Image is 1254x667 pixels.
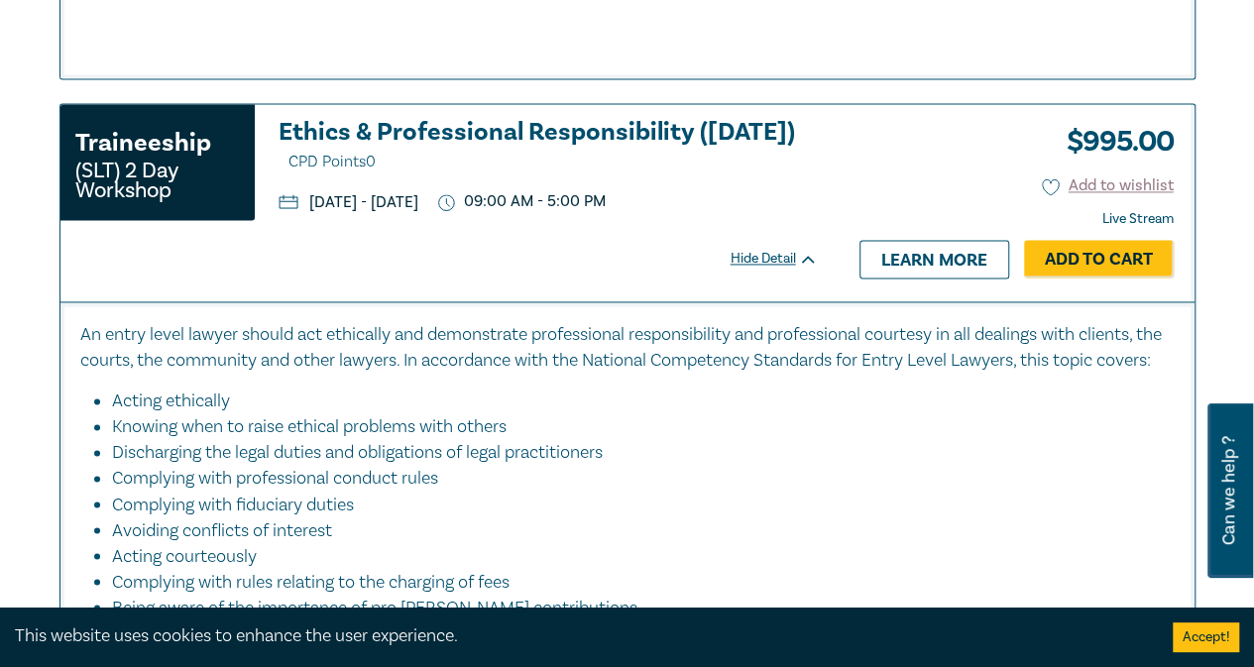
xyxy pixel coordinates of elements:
[15,623,1143,649] div: This website uses cookies to enhance the user experience.
[80,322,1175,374] p: An entry level lawyer should act ethically and demonstrate professional responsibility and profes...
[279,194,418,210] p: [DATE] - [DATE]
[279,119,818,175] h3: Ethics & Professional Responsibility ([DATE])
[112,543,1155,569] li: Acting courteously
[1042,174,1174,197] button: Add to wishlist
[112,595,1175,620] li: Being aware of the importance of pro [PERSON_NAME] contributions
[112,414,1155,440] li: Knowing when to raise ethical problems with others
[112,492,1155,517] li: Complying with fiduciary duties
[75,161,240,200] small: (SLT) 2 Day Workshop
[859,240,1009,278] a: Learn more
[112,517,1155,543] li: Avoiding conflicts of interest
[731,249,840,269] div: Hide Detail
[1052,119,1174,165] h3: $ 995.00
[1024,240,1174,278] a: Add to Cart
[1219,415,1238,566] span: Can we help ?
[112,569,1155,595] li: Complying with rules relating to the charging of fees
[112,389,1155,414] li: Acting ethically
[1173,622,1239,652] button: Accept cookies
[75,125,211,161] h3: Traineeship
[1102,210,1174,228] strong: Live Stream
[288,152,376,171] span: CPD Points 0
[438,192,606,211] p: 09:00 AM - 5:00 PM
[279,119,818,175] a: Ethics & Professional Responsibility ([DATE]) CPD Points0
[112,440,1155,466] li: Discharging the legal duties and obligations of legal practitioners
[112,466,1155,492] li: Complying with professional conduct rules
